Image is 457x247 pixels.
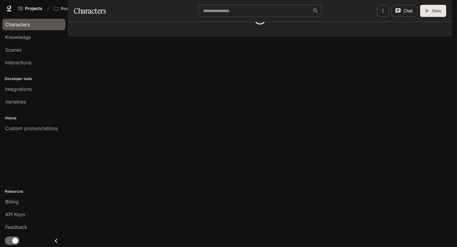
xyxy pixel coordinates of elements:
p: Reality Crisis [61,6,88,11]
button: Open workspace menu [51,2,97,14]
h1: Characters [74,5,106,17]
button: New [420,5,446,17]
a: Go to projects [16,2,45,14]
span: Projects [25,6,42,11]
button: Chat [391,5,418,17]
div: / [45,5,51,12]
